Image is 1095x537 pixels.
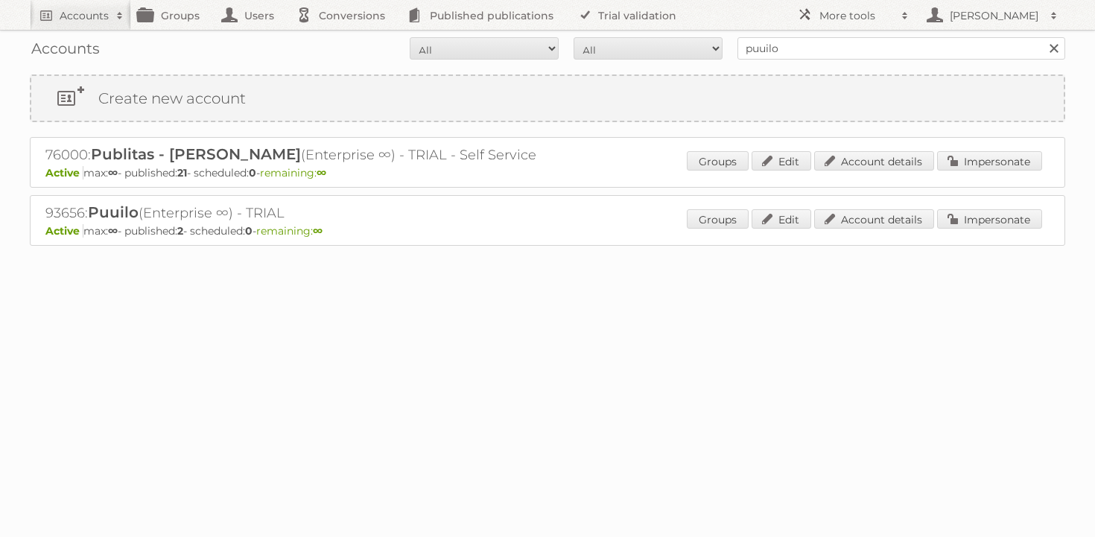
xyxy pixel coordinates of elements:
strong: 2 [177,224,183,238]
a: Create new account [31,76,1064,121]
strong: ∞ [108,166,118,179]
span: remaining: [260,166,326,179]
span: Active [45,224,83,238]
span: remaining: [256,224,323,238]
a: Account details [814,209,934,229]
h2: [PERSON_NAME] [946,8,1043,23]
strong: 0 [245,224,253,238]
h2: 76000: (Enterprise ∞) - TRIAL - Self Service [45,145,567,165]
a: Groups [687,151,749,171]
p: max: - published: - scheduled: - [45,224,1050,238]
strong: ∞ [108,224,118,238]
a: Groups [687,209,749,229]
a: Impersonate [937,151,1042,171]
span: Active [45,166,83,179]
strong: ∞ [313,224,323,238]
span: Publitas - [PERSON_NAME] [91,145,301,163]
a: Impersonate [937,209,1042,229]
strong: 21 [177,166,187,179]
a: Edit [752,151,811,171]
a: Account details [814,151,934,171]
strong: ∞ [317,166,326,179]
h2: More tools [819,8,894,23]
span: Puuilo [88,203,139,221]
a: Edit [752,209,811,229]
strong: 0 [249,166,256,179]
h2: Accounts [60,8,109,23]
h2: 93656: (Enterprise ∞) - TRIAL [45,203,567,223]
p: max: - published: - scheduled: - [45,166,1050,179]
